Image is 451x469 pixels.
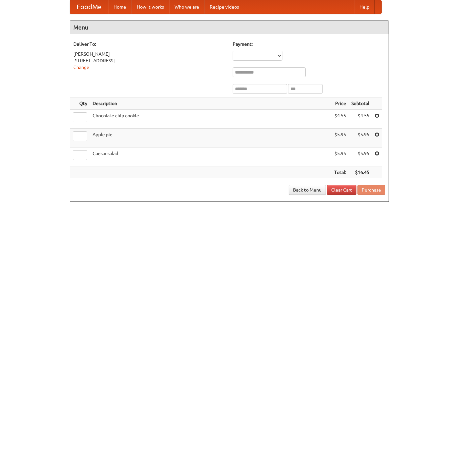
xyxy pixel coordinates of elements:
[354,0,375,14] a: Help
[90,147,332,166] td: Caesar salad
[357,185,385,195] button: Purchase
[233,41,385,47] h5: Payment:
[73,51,226,57] div: [PERSON_NAME]
[70,21,389,34] h4: Menu
[349,166,372,179] th: $16.45
[349,129,372,147] td: $5.95
[90,129,332,147] td: Apple pie
[73,57,226,64] div: [STREET_ADDRESS]
[332,166,349,179] th: Total:
[289,185,326,195] a: Back to Menu
[73,41,226,47] h5: Deliver To:
[70,97,90,110] th: Qty
[349,97,372,110] th: Subtotal
[169,0,204,14] a: Who we are
[327,185,356,195] a: Clear Cart
[70,0,108,14] a: FoodMe
[332,129,349,147] td: $5.95
[332,97,349,110] th: Price
[332,147,349,166] td: $5.95
[108,0,131,14] a: Home
[90,97,332,110] th: Description
[131,0,169,14] a: How it works
[332,110,349,129] td: $4.55
[90,110,332,129] td: Chocolate chip cookie
[349,110,372,129] td: $4.55
[204,0,244,14] a: Recipe videos
[349,147,372,166] td: $5.95
[73,65,89,70] a: Change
